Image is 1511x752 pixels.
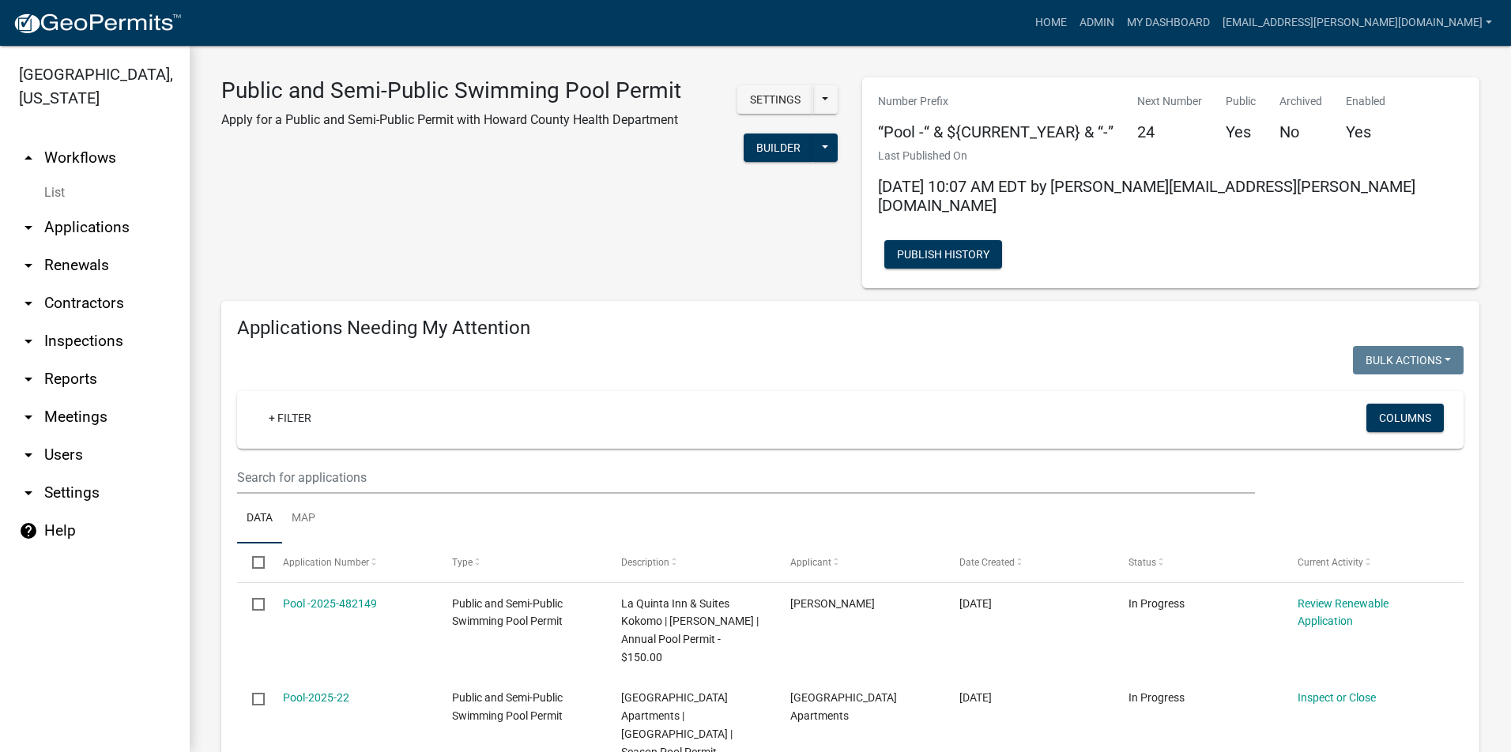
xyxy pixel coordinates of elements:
[256,404,324,432] a: + Filter
[452,597,563,628] span: Public and Semi-Public Swimming Pool Permit
[737,85,813,114] button: Settings
[878,148,1464,164] p: Last Published On
[1366,404,1444,432] button: Columns
[19,521,38,540] i: help
[282,494,325,544] a: Map
[1129,557,1156,568] span: Status
[1216,8,1498,38] a: [EMAIL_ADDRESS][PERSON_NAME][DOMAIN_NAME]
[790,597,875,610] span: Jessy Woodruff
[1298,597,1389,628] a: Review Renewable Application
[19,294,38,313] i: arrow_drop_down
[959,691,992,704] span: 09/10/2025
[19,370,38,389] i: arrow_drop_down
[1346,122,1385,141] h5: Yes
[1298,691,1376,704] a: Inspect or Close
[237,317,1464,340] h4: Applications Needing My Attention
[19,256,38,275] i: arrow_drop_down
[19,408,38,427] i: arrow_drop_down
[1113,543,1283,581] datatable-header-cell: Status
[884,250,1002,262] wm-modal-confirm: Workflow Publish History
[283,691,349,704] a: Pool-2025-22
[1346,93,1385,110] p: Enabled
[237,543,267,581] datatable-header-cell: Select
[790,557,831,568] span: Applicant
[19,446,38,464] i: arrow_drop_down
[1226,122,1256,141] h5: Yes
[884,240,1002,269] button: Publish History
[436,543,605,581] datatable-header-cell: Type
[237,494,282,544] a: Data
[19,149,38,167] i: arrow_drop_up
[452,691,563,722] span: Public and Semi-Public Swimming Pool Permit
[19,332,38,351] i: arrow_drop_down
[1129,597,1185,610] span: In Progress
[221,77,681,104] h3: Public and Semi-Public Swimming Pool Permit
[606,543,775,581] datatable-header-cell: Description
[283,557,369,568] span: Application Number
[1279,93,1322,110] p: Archived
[237,461,1255,494] input: Search for applications
[283,597,377,610] a: Pool -2025-482149
[19,218,38,237] i: arrow_drop_down
[1121,8,1216,38] a: My Dashboard
[1226,93,1256,110] p: Public
[19,483,38,502] i: arrow_drop_down
[1129,691,1185,704] span: In Progress
[878,122,1113,141] h5: “Pool -“ & ${CURRENT_YEAR} & “-”
[1029,8,1073,38] a: Home
[1279,122,1322,141] h5: No
[790,691,897,722] span: Amberwood Place Apartments
[878,93,1113,110] p: Number Prefix
[1137,93,1202,110] p: Next Number
[1073,8,1121,38] a: Admin
[775,543,944,581] datatable-header-cell: Applicant
[1353,346,1464,374] button: Bulk Actions
[221,111,681,130] p: Apply for a Public and Semi-Public Permit with Howard County Health Department
[621,557,669,568] span: Description
[878,177,1415,215] span: [DATE] 10:07 AM EDT by [PERSON_NAME][EMAIL_ADDRESS][PERSON_NAME][DOMAIN_NAME]
[267,543,436,581] datatable-header-cell: Application Number
[1298,557,1363,568] span: Current Activity
[744,133,813,162] button: Builder
[959,557,1015,568] span: Date Created
[944,543,1113,581] datatable-header-cell: Date Created
[1283,543,1452,581] datatable-header-cell: Current Activity
[621,597,759,664] span: La Quinta Inn & Suites Kokomo | Salim Gasso | Annual Pool Permit - $150.00
[959,597,992,610] span: 09/22/2025
[1137,122,1202,141] h5: 24
[452,557,473,568] span: Type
